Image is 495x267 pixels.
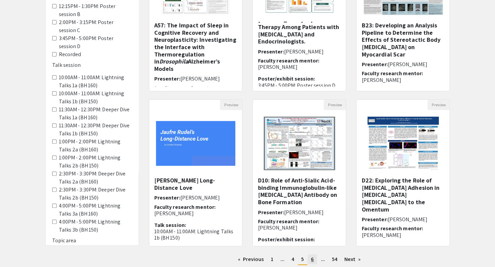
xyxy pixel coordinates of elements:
button: Preview [324,100,346,110]
label: 10:00AM - 11:00AM: Lightning Talks 1a (BH 160) [59,74,132,90]
span: [PERSON_NAME] [180,194,220,201]
img: <p class="ql-align-center"><strong>D10: Role of Anti-Sialic Acid-binding Immunoglobulin-like Lect... [257,110,342,177]
ul: Pagination [149,254,450,265]
span: ... [321,256,325,263]
label: 2:30PM - 3:30PM: Deeper Dive Talks 2b (BH 150) [59,186,132,202]
span: Faculty research mentor: [258,57,319,64]
p: [PERSON_NAME] [258,225,341,231]
div: Open Presentation <p class="ql-align-justify">D22: Exploring the Role of Extracellular Matrix Adh... [356,99,450,246]
div: Open Presentation <p class="ql-align-center"><strong>D10: Role of Anti-Sialic Acid-binding Immuno... [252,99,346,246]
img: <p class="ql-align-justify">D22: Exploring the Role of Extracellular Matrix Adhesion in Ovarian C... [361,110,445,177]
span: 6 [311,256,314,263]
span: Talk session: [154,222,186,229]
span: [PERSON_NAME] [388,216,427,223]
p: [PERSON_NAME] [154,210,237,217]
h6: Presenter: [258,48,341,55]
label: 3:45PM - 5:00PM: Poster session D [59,34,132,50]
a: Next page [341,254,364,264]
h5: D10: Role of Anti-Sialic Acid-binding Immunoglobulin-like [MEDICAL_DATA] Antibody on Bone Formation [258,177,341,206]
h5: [PERSON_NAME] Long-Distance Love [154,177,237,191]
label: 1:00PM - 2:00PM: Lightning Talks 2a (BH 160) [59,138,132,154]
span: [PERSON_NAME] [284,48,323,55]
span: Faculty research mentor: [154,85,216,92]
h6: Presenter: [154,194,237,201]
span: [PERSON_NAME] [284,209,323,216]
span: 5 [301,256,304,263]
span: Faculty research mentor: [258,218,319,225]
h6: Presenter: [258,209,341,216]
span: [PERSON_NAME] [388,61,427,68]
label: 11:30AM - 12:30PM: Deeper Dive Talks 1a (BH 160) [59,106,132,122]
span: 4 [292,256,294,263]
label: 4:00PM - 5:00PM: Lightning Talks 3b (BH 150) [59,218,132,234]
label: 10:00AM - 11:00AM: Lightning Talks 1b (BH 150) [59,90,132,106]
button: Preview [220,100,242,110]
span: Poster/exhibit session: [258,75,315,82]
h6: Talk session [52,62,132,68]
p: [PERSON_NAME] [258,64,341,70]
label: 11:30AM - 12:30PM: Deeper Dive Talks 1b (BH 150) [59,122,132,138]
h5: D6: Market Research Report: Evaluating Perceptions on [MEDICAL_DATA] Replacement Therapy Among Pa... [258,2,341,45]
label: 1:00PM - 2:00PM: Lightning Talks 2b (BH 150) [59,154,132,170]
span: Faculty research mentor: [361,70,423,77]
a: Previous page [235,254,267,264]
span: Faculty research mentor: [361,225,423,232]
h6: Presenter: [154,76,237,82]
em: Drosophila [159,57,188,65]
span: 1 [271,256,273,263]
h6: Topic area [52,237,132,244]
span: Faculty research mentor: [154,204,216,211]
p: 3:45PM - 5:00PM: Poster session D [258,82,341,89]
label: 2:30PM - 3:30PM: Deeper Dive Talks 2a (BH 160) [59,170,132,186]
div: Open Presentation <p>Jaufre Rudel's Long-Distance Love</p> [149,99,243,246]
h5: A57: The Impact of Sleep in Cognitive Recovery and Neuroplasticity: Investigating the Interface w... [154,22,237,72]
button: Preview [427,100,449,110]
img: <p>Jaufre Rudel's Long-Distance Love</p> [149,114,242,172]
h6: Presenter: [361,216,444,223]
p: [PERSON_NAME] [361,232,444,238]
label: 4:00PM - 5:00PM: Lightning Talks 3a (BH 160) [59,202,132,218]
h5: D22: Exploring the Role of [MEDICAL_DATA] Adhesion in [MEDICAL_DATA] [MEDICAL_DATA] to the Omentum [361,177,444,213]
h6: Presenter: [361,61,444,68]
p: [PERSON_NAME] [361,77,444,83]
span: 54 [332,256,337,263]
label: 12:15PM - 1:30PM: Poster session B [59,2,132,18]
span: Poster/exhibit session: [258,236,315,243]
p: 10:00AM - 11:00AM: Lightning Talks 1b (BH 150) [154,228,237,241]
iframe: Chat [5,237,28,262]
label: Recorded [59,50,81,58]
span: ... [280,256,284,263]
span: [PERSON_NAME] [180,75,220,82]
label: 2:00PM - 3:15PM: Poster session C [59,18,132,34]
h5: B23: Developing an Analysis Pipeline to Determine the Effects of Stereotactic Body [MEDICAL_DATA]... [361,22,444,58]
